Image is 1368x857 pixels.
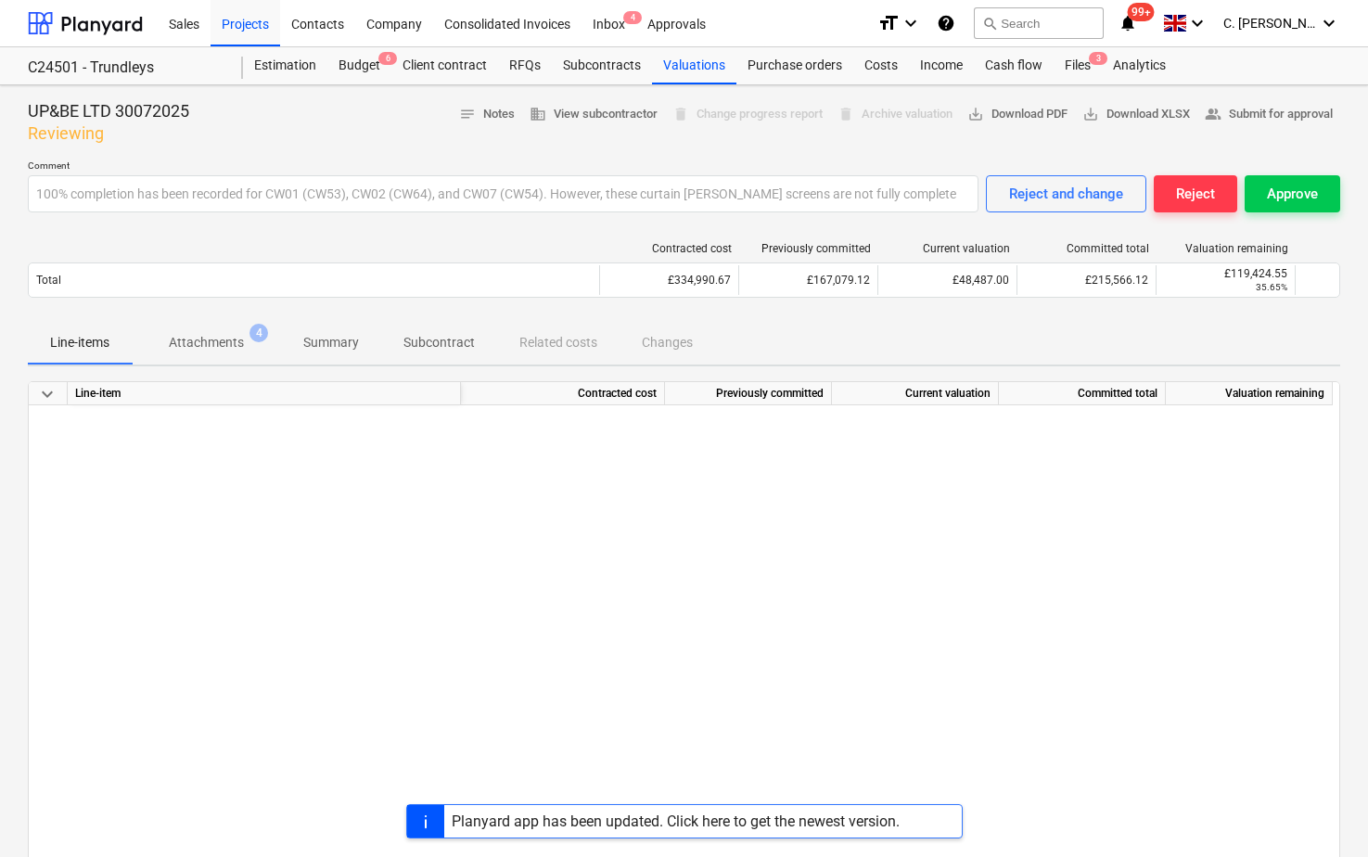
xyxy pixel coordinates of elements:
[50,333,109,352] p: Line-items
[28,160,978,175] p: Comment
[28,100,189,122] p: UP&BE LTD 30072025
[623,11,642,24] span: 4
[68,382,461,405] div: Line-item
[1089,52,1107,65] span: 3
[747,242,871,255] div: Previously committed
[1154,175,1237,212] button: Reject
[1205,104,1333,125] span: Submit for approval
[169,333,244,352] p: Attachments
[986,175,1146,212] button: Reject and change
[1009,182,1123,206] div: Reject and change
[1176,182,1215,206] div: Reject
[327,47,391,84] div: Budget
[999,382,1166,405] div: Committed total
[665,382,832,405] div: Previously committed
[832,382,999,405] div: Current valuation
[1054,47,1102,84] div: Files
[522,100,665,129] button: View subcontractor
[461,382,665,405] div: Contracted cost
[1245,175,1340,212] button: Approve
[498,47,552,84] a: RFQs
[459,104,515,125] span: Notes
[967,106,984,122] span: save_alt
[530,104,658,125] span: View subcontractor
[530,106,546,122] span: business
[28,58,221,78] div: C24501 - Trundleys
[36,383,58,405] span: keyboard_arrow_down
[391,47,498,84] a: Client contract
[607,242,732,255] div: Contracted cost
[1164,242,1288,255] div: Valuation remaining
[1267,182,1318,206] div: Approve
[1082,104,1190,125] span: Download XLSX
[652,47,736,84] a: Valuations
[853,47,909,84] a: Costs
[1016,265,1156,295] div: £215,566.12
[1025,242,1149,255] div: Committed total
[738,265,877,295] div: £167,079.12
[36,273,61,288] p: Total
[1075,100,1197,129] button: Download XLSX
[552,47,652,84] a: Subcontracts
[1082,106,1099,122] span: save_alt
[974,47,1054,84] a: Cash flow
[1102,47,1177,84] a: Analytics
[243,47,327,84] a: Estimation
[886,242,1010,255] div: Current valuation
[1197,100,1340,129] button: Submit for approval
[736,47,853,84] a: Purchase orders
[960,100,1075,129] button: Download PDF
[909,47,974,84] a: Income
[1256,282,1287,292] small: 35.65%
[452,100,522,129] button: Notes
[1166,382,1333,405] div: Valuation remaining
[877,265,1016,295] div: £48,487.00
[303,333,359,352] p: Summary
[327,47,391,84] a: Budget6
[403,333,475,352] p: Subcontract
[1054,47,1102,84] a: Files3
[378,52,397,65] span: 6
[1164,267,1287,280] div: £119,424.55
[28,122,189,145] p: Reviewing
[249,324,268,342] span: 4
[599,265,738,295] div: £334,990.67
[967,104,1068,125] span: Download PDF
[1205,106,1221,122] span: people_alt
[459,106,476,122] span: notes
[452,812,900,830] div: Planyard app has been updated. Click here to get the newest version.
